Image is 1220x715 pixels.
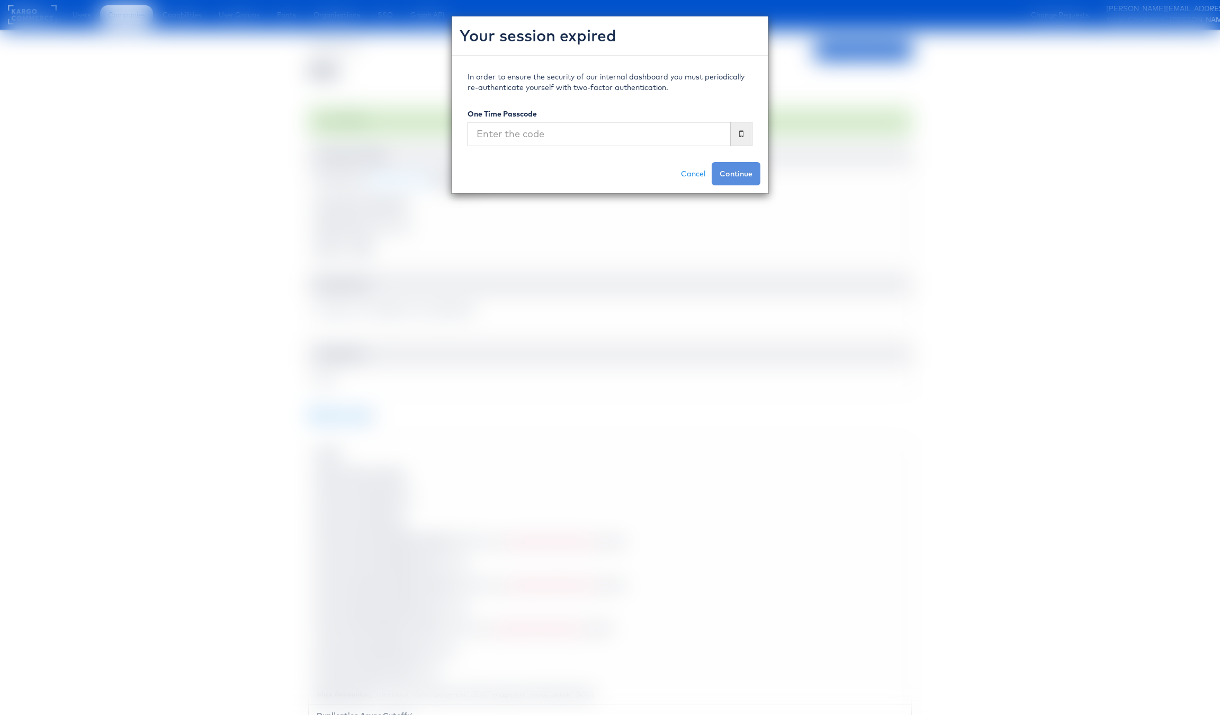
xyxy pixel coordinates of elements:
p: In order to ensure the security of our internal dashboard you must periodically re-authenticate y... [468,71,752,93]
button: Continue [712,162,760,185]
a: Cancel [675,162,712,185]
input: Enter the code [468,122,731,146]
h2: Your session expired [460,24,760,47]
label: One Time Passcode [468,109,537,119]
